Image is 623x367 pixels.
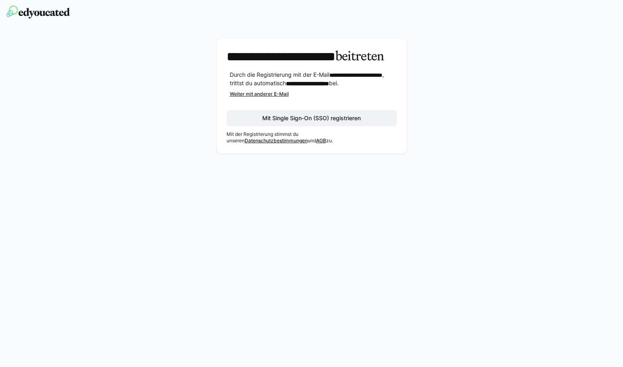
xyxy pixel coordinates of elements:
[261,114,362,122] span: Mit Single Sign-On (SSO) registrieren
[230,71,397,88] p: Durch die Registrierung mit der E-Mail , trittst du automatisch bei.
[227,131,397,144] p: Mit der Registrierung stimmst du unseren und zu.
[227,48,397,64] h3: beitreten
[316,137,326,144] a: AGB
[245,137,308,144] a: Datenschutzbestimmungen
[227,110,397,126] button: Mit Single Sign-On (SSO) registrieren
[230,91,397,97] div: Weiter mit anderer E-Mail
[6,6,70,18] img: edyoucated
